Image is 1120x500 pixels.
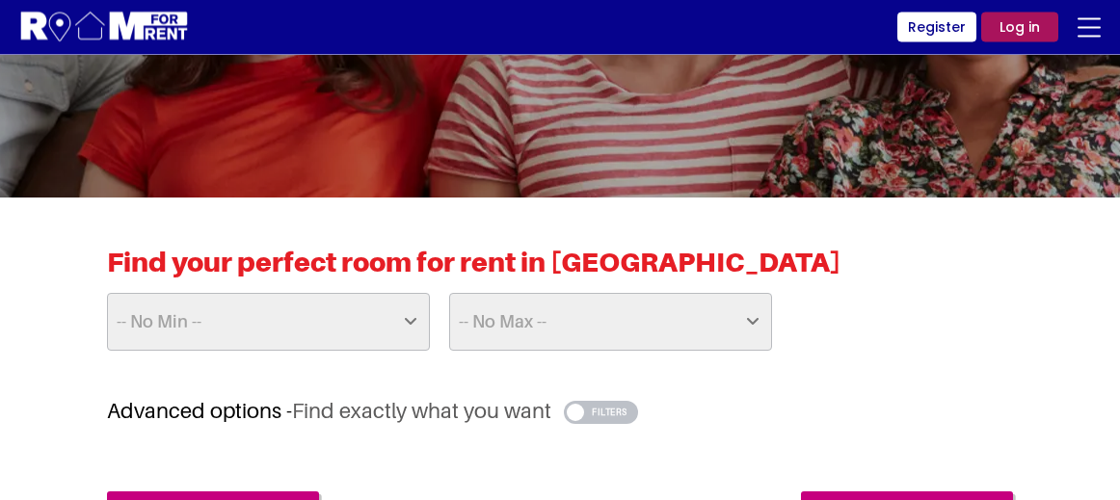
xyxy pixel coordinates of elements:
[107,399,1013,425] h3: Advanced options -
[981,13,1058,42] a: Log in
[19,10,190,45] img: Logo for Room for Rent, featuring a welcoming design with a house icon and modern typography
[897,13,976,42] a: Register
[107,247,1013,294] h2: Find your perfect room for rent in [GEOGRAPHIC_DATA]
[292,399,551,424] span: Find exactly what you want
